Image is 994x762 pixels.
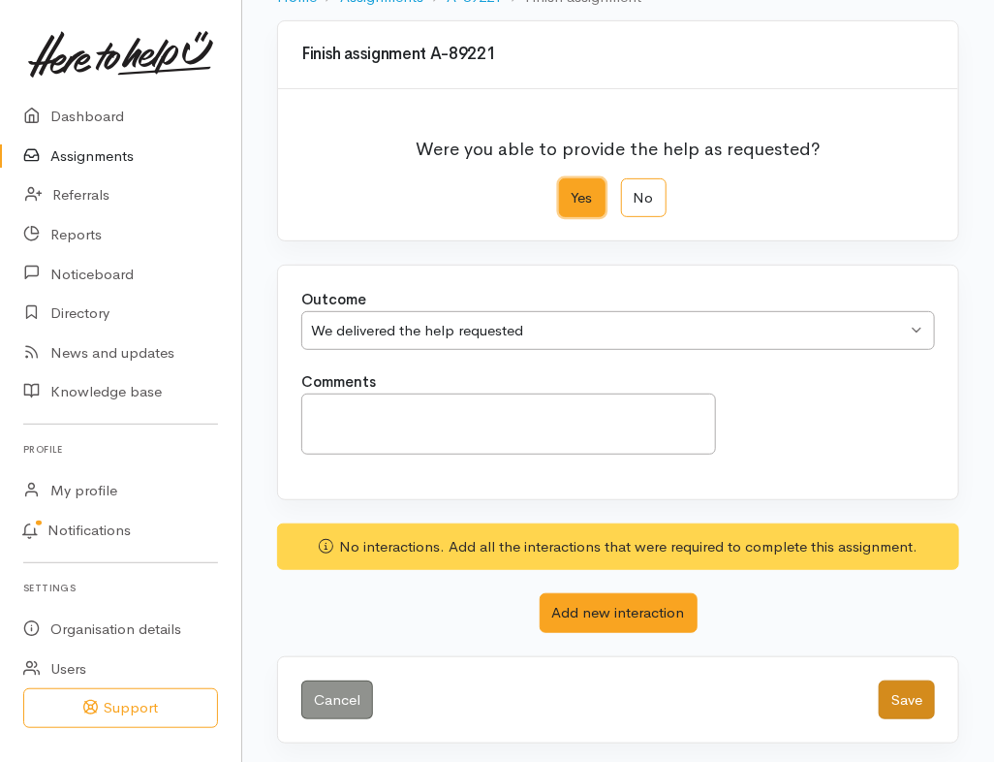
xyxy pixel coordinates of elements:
div: We delivered the help requested [311,320,907,342]
label: Yes [559,178,606,218]
a: Cancel [301,681,373,720]
h6: Settings [23,575,218,601]
label: No [621,178,667,218]
label: Comments [301,371,376,394]
h3: Finish assignment A-89221 [301,46,935,64]
h6: Profile [23,436,218,462]
p: Were you able to provide the help as requested? [416,124,821,163]
div: No interactions. Add all the interactions that were required to complete this assignment. [277,524,959,571]
button: Add new interaction [540,593,698,633]
label: Outcome [301,289,366,311]
button: Support [23,688,218,728]
button: Save [879,681,935,720]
